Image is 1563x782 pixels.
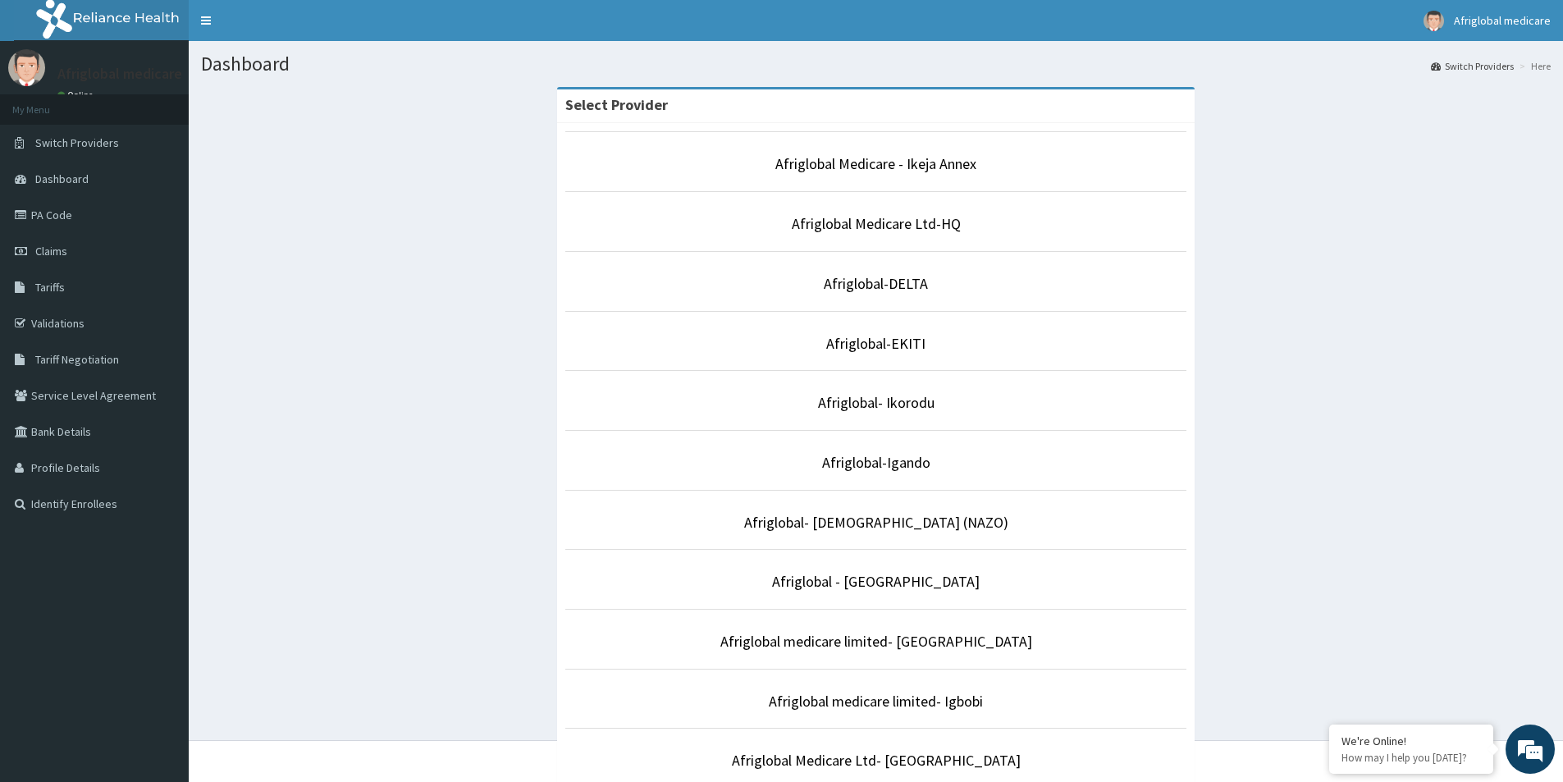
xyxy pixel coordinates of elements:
a: Afriglobal-EKITI [826,334,925,353]
a: Afriglobal- Ikorodu [818,393,935,412]
img: User Image [1424,11,1444,31]
a: Afriglobal-Igando [822,453,930,472]
span: Switch Providers [35,135,119,150]
a: Afriglobal medicare limited- [GEOGRAPHIC_DATA] [720,632,1032,651]
a: Afriglobal Medicare Ltd- [GEOGRAPHIC_DATA] [732,751,1021,770]
span: Tariffs [35,280,65,295]
p: Afriglobal medicare [57,66,182,81]
span: Claims [35,244,67,258]
span: Afriglobal medicare [1454,13,1551,28]
h1: Dashboard [201,53,1551,75]
a: Afriglobal- [DEMOGRAPHIC_DATA] (NAZO) [744,513,1008,532]
a: Switch Providers [1431,59,1514,73]
a: Afriglobal - [GEOGRAPHIC_DATA] [772,572,980,591]
a: Afriglobal-DELTA [824,274,928,293]
span: Dashboard [35,171,89,186]
a: Afriglobal Medicare Ltd-HQ [792,214,961,233]
div: We're Online! [1341,734,1481,748]
strong: Select Provider [565,95,668,114]
span: Tariff Negotiation [35,352,119,367]
li: Here [1515,59,1551,73]
a: Afriglobal medicare limited- Igbobi [769,692,983,711]
p: How may I help you today? [1341,751,1481,765]
img: User Image [8,49,45,86]
a: Afriglobal Medicare - Ikeja Annex [775,154,976,173]
a: Online [57,89,97,101]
